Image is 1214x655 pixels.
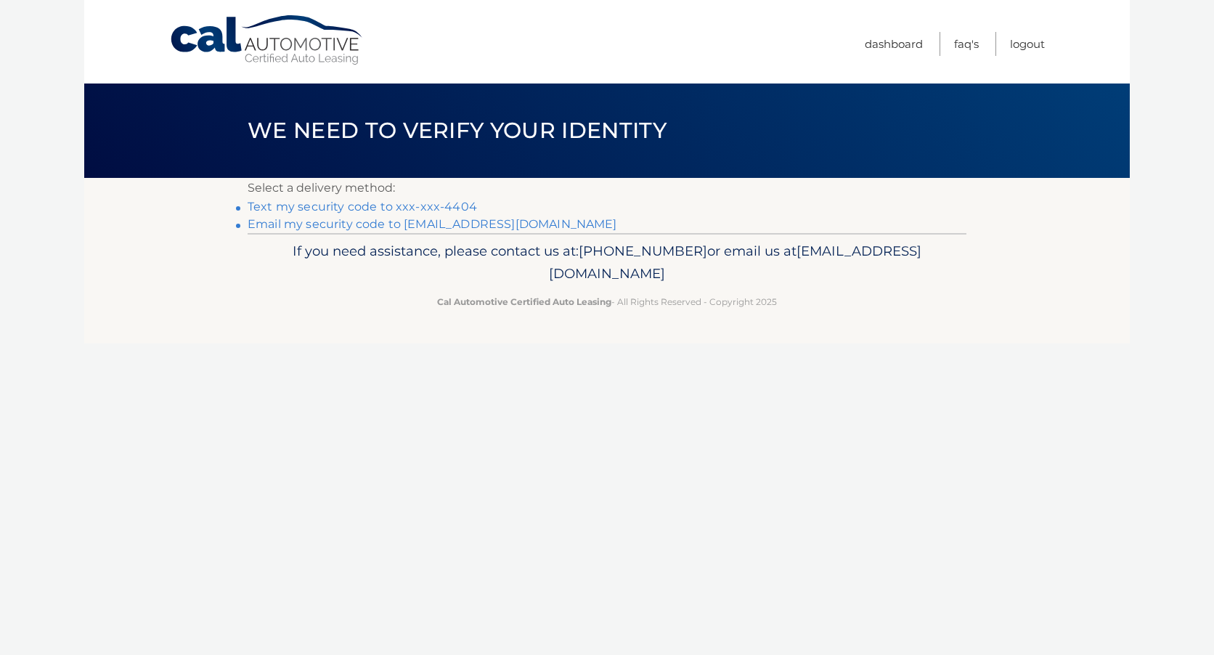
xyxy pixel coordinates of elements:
[248,178,966,198] p: Select a delivery method:
[248,200,477,213] a: Text my security code to xxx-xxx-4404
[248,217,617,231] a: Email my security code to [EMAIL_ADDRESS][DOMAIN_NAME]
[1010,32,1045,56] a: Logout
[169,15,365,66] a: Cal Automotive
[437,296,611,307] strong: Cal Automotive Certified Auto Leasing
[579,243,707,259] span: [PHONE_NUMBER]
[257,240,957,286] p: If you need assistance, please contact us at: or email us at
[865,32,923,56] a: Dashboard
[257,294,957,309] p: - All Rights Reserved - Copyright 2025
[954,32,979,56] a: FAQ's
[248,117,667,144] span: We need to verify your identity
